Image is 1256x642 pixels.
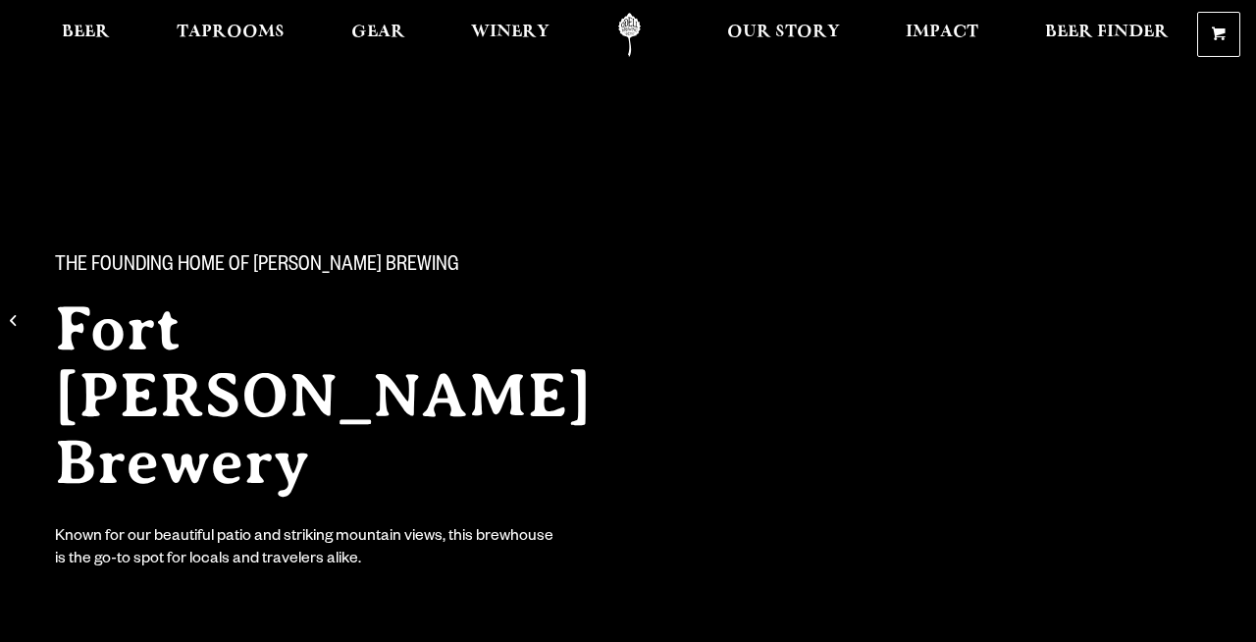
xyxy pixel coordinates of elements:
[893,13,991,57] a: Impact
[471,25,549,40] span: Winery
[906,25,978,40] span: Impact
[714,13,853,57] a: Our Story
[727,25,840,40] span: Our Story
[55,527,557,572] div: Known for our beautiful patio and striking mountain views, this brewhouse is the go-to spot for l...
[55,254,459,280] span: The Founding Home of [PERSON_NAME] Brewing
[1032,13,1181,57] a: Beer Finder
[62,25,110,40] span: Beer
[351,25,405,40] span: Gear
[177,25,285,40] span: Taprooms
[593,13,666,57] a: Odell Home
[458,13,562,57] a: Winery
[339,13,418,57] a: Gear
[49,13,123,57] a: Beer
[55,295,667,496] h2: Fort [PERSON_NAME] Brewery
[164,13,297,57] a: Taprooms
[1045,25,1169,40] span: Beer Finder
